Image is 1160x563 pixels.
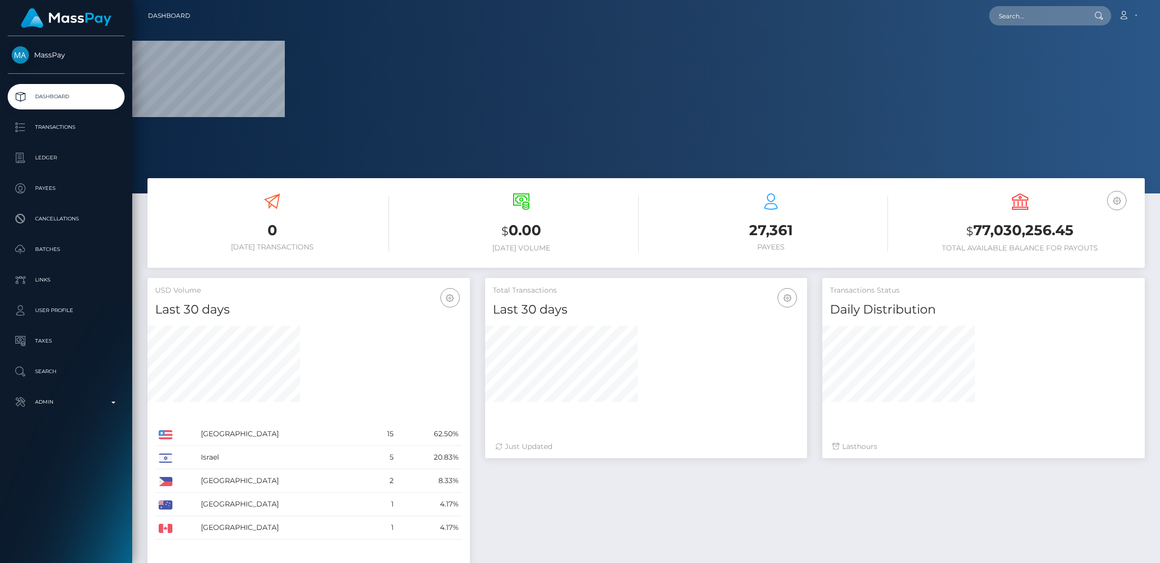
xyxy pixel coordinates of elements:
td: 4.17% [397,516,462,540]
td: 15 [369,423,397,446]
td: [GEOGRAPHIC_DATA] [197,516,369,540]
h4: Last 30 days [155,301,462,319]
a: Search [8,359,125,384]
td: 5 [369,446,397,469]
small: $ [501,224,509,238]
h5: Transactions Status [830,286,1137,296]
img: AU.png [159,500,172,510]
p: Batches [12,242,121,257]
h5: Total Transactions [493,286,800,296]
p: Payees [12,181,121,196]
td: 8.33% [397,469,462,493]
p: Links [12,272,121,288]
p: Admin [12,395,121,410]
span: MassPay [8,50,125,60]
img: PH.png [159,477,172,486]
p: Cancellations [12,211,121,227]
td: [GEOGRAPHIC_DATA] [197,493,369,516]
td: 62.50% [397,423,462,446]
img: US.png [159,430,172,439]
td: 2 [369,469,397,493]
td: [GEOGRAPHIC_DATA] [197,469,369,493]
img: MassPay Logo [21,8,111,28]
td: 1 [369,493,397,516]
p: User Profile [12,303,121,318]
h3: 0 [155,220,389,240]
div: Last hours [832,441,1135,452]
a: Cancellations [8,206,125,232]
p: Dashboard [12,89,121,104]
h3: 0.00 [404,220,638,241]
h6: [DATE] Volume [404,244,638,252]
h3: 77,030,256.45 [903,220,1137,241]
div: Just Updated [495,441,797,452]
h6: Payees [654,243,888,251]
h6: Total Available Balance for Payouts [903,244,1137,252]
a: Taxes [8,328,125,354]
p: Search [12,364,121,379]
td: 1 [369,516,397,540]
td: 20.83% [397,446,462,469]
a: Links [8,267,125,293]
p: Ledger [12,150,121,165]
h5: USD Volume [155,286,462,296]
img: IL.png [159,454,172,463]
a: Dashboard [148,5,190,26]
a: Ledger [8,145,125,171]
img: CA.png [159,524,172,533]
a: Transactions [8,115,125,140]
a: Admin [8,389,125,415]
p: Taxes [12,333,121,349]
h6: [DATE] Transactions [155,243,389,251]
h4: Last 30 days [493,301,800,319]
a: Payees [8,176,125,201]
a: Dashboard [8,84,125,109]
p: Transactions [12,120,121,135]
h3: 27,361 [654,220,888,240]
td: Israel [197,446,369,469]
td: 4.17% [397,493,462,516]
input: Search... [989,6,1085,25]
a: User Profile [8,298,125,323]
small: $ [966,224,973,238]
td: [GEOGRAPHIC_DATA] [197,423,369,446]
a: Batches [8,237,125,262]
h4: Daily Distribution [830,301,1137,319]
img: MassPay [12,46,29,64]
